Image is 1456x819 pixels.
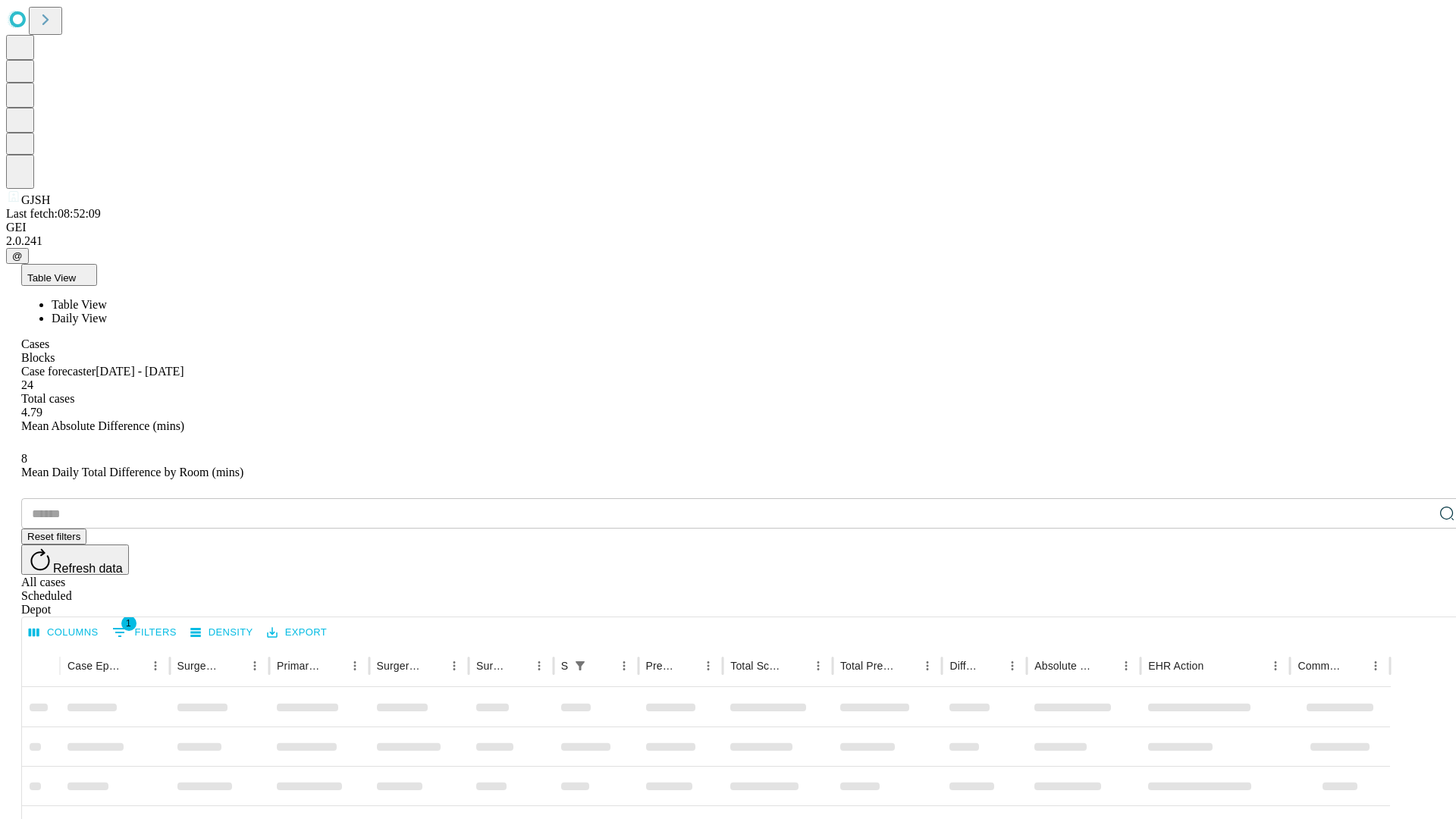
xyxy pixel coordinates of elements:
button: Menu [1002,655,1023,676]
button: Menu [1365,655,1386,676]
span: Mean Absolute Difference (mins) [21,419,184,432]
button: Menu [698,655,719,676]
div: Surgery Date [476,660,506,672]
button: Sort [592,655,613,676]
button: Sort [1205,655,1226,676]
button: Sort [981,655,1002,676]
button: Table View [21,264,97,286]
button: Sort [786,655,808,676]
button: Menu [1265,655,1286,676]
button: Show filters [570,655,591,676]
button: Show filters [108,620,180,645]
span: Reset filters [27,531,80,542]
button: Sort [1344,655,1365,676]
button: Menu [145,655,166,676]
div: Total Scheduled Duration [730,660,785,672]
button: Menu [529,655,550,676]
span: Table View [52,298,107,311]
button: Menu [344,655,366,676]
span: Table View [27,272,76,284]
button: Sort [676,655,698,676]
div: Absolute Difference [1034,660,1093,672]
span: Daily View [52,312,107,325]
span: 4.79 [21,406,42,419]
div: Case Epic Id [67,660,122,672]
button: Menu [444,655,465,676]
button: Sort [896,655,917,676]
div: Surgery Name [377,660,421,672]
button: Sort [323,655,344,676]
button: @ [6,248,29,264]
div: Comments [1298,660,1341,672]
button: Sort [124,655,145,676]
span: 8 [21,452,27,465]
button: Menu [244,655,265,676]
div: Primary Service [277,660,321,672]
div: Scheduled In Room Duration [561,660,568,672]
button: Reset filters [21,529,86,544]
button: Sort [507,655,529,676]
span: 1 [121,616,136,631]
button: Sort [422,655,444,676]
span: GJSH [21,193,50,206]
span: Mean Daily Total Difference by Room (mins) [21,466,243,479]
button: Menu [1116,655,1137,676]
button: Menu [917,655,938,676]
button: Refresh data [21,544,129,575]
button: Menu [613,655,635,676]
button: Density [187,621,257,645]
button: Menu [808,655,829,676]
div: EHR Action [1148,660,1203,672]
span: [DATE] - [DATE] [96,365,184,378]
div: Surgeon Name [177,660,221,672]
button: Sort [1094,655,1116,676]
div: Difference [949,660,979,672]
button: Export [263,621,331,645]
button: Sort [223,655,244,676]
div: Predicted In Room Duration [646,660,676,672]
span: Last fetch: 08:52:09 [6,207,101,220]
span: 24 [21,378,33,391]
button: Select columns [25,621,102,645]
span: Refresh data [53,562,123,575]
div: 1 active filter [570,655,591,676]
div: Total Predicted Duration [840,660,895,672]
div: GEI [6,221,1450,234]
span: Case forecaster [21,365,96,378]
div: 2.0.241 [6,234,1450,248]
span: @ [12,250,23,262]
span: Total cases [21,392,74,405]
